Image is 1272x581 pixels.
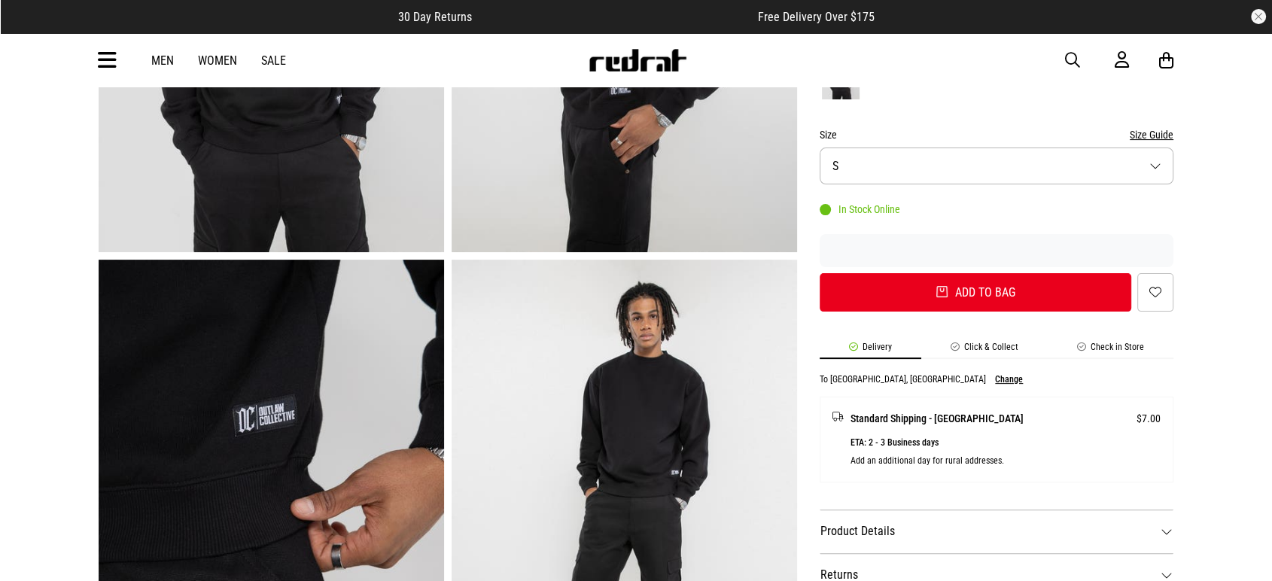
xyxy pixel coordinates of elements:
[851,409,1024,427] span: Standard Shipping - [GEOGRAPHIC_DATA]
[820,374,986,385] p: To [GEOGRAPHIC_DATA], [GEOGRAPHIC_DATA]
[820,510,1173,553] dt: Product Details
[820,273,1131,312] button: Add to bag
[398,10,472,24] span: 30 Day Returns
[1137,409,1161,427] span: $7.00
[151,53,174,68] a: Men
[851,433,1161,470] p: ETA: 2 - 3 Business days Add an additional day for rural addresses.
[198,53,237,68] a: Women
[12,6,57,51] button: Open LiveChat chat widget
[588,49,687,71] img: Redrat logo
[832,159,838,173] span: S
[921,342,1048,359] li: Click & Collect
[820,342,921,359] li: Delivery
[820,243,1173,258] iframe: Customer reviews powered by Trustpilot
[820,148,1173,184] button: S
[502,9,728,24] iframe: Customer reviews powered by Trustpilot
[1130,126,1173,144] button: Size Guide
[820,126,1173,144] div: Size
[820,203,900,215] div: In Stock Online
[1048,342,1173,359] li: Check in Store
[995,374,1023,385] button: Change
[758,10,875,24] span: Free Delivery Over $175
[261,53,286,68] a: Sale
